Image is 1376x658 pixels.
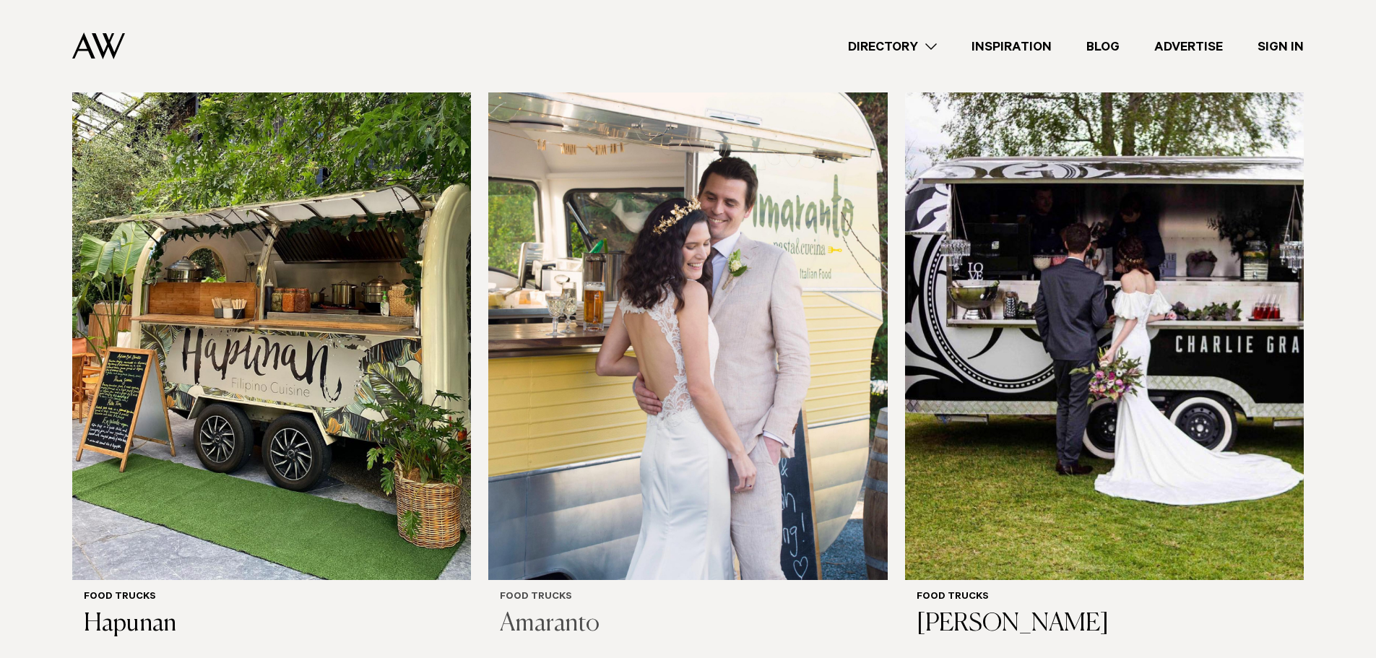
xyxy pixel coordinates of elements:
[500,592,875,604] h6: Food Trucks
[72,45,471,580] img: Auckland Weddings Food Trucks | Hapunan
[1240,37,1321,56] a: Sign In
[917,592,1292,604] h6: Food Trucks
[72,45,471,651] a: Auckland Weddings Food Trucks | Hapunan Food Trucks Hapunan
[500,610,875,639] h3: Amaranto
[917,610,1292,639] h3: [PERSON_NAME]
[905,45,1304,580] img: Auckland Weddings Food Trucks | Charlie Grace
[905,45,1304,651] a: Auckland Weddings Food Trucks | Charlie Grace Food Trucks [PERSON_NAME]
[488,45,887,651] a: Auckland Weddings Food Trucks | Amaranto Food Trucks Amaranto
[1069,37,1137,56] a: Blog
[831,37,954,56] a: Directory
[72,33,125,59] img: Auckland Weddings Logo
[84,592,459,604] h6: Food Trucks
[84,610,459,639] h3: Hapunan
[954,37,1069,56] a: Inspiration
[488,45,887,580] img: Auckland Weddings Food Trucks | Amaranto
[1137,37,1240,56] a: Advertise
